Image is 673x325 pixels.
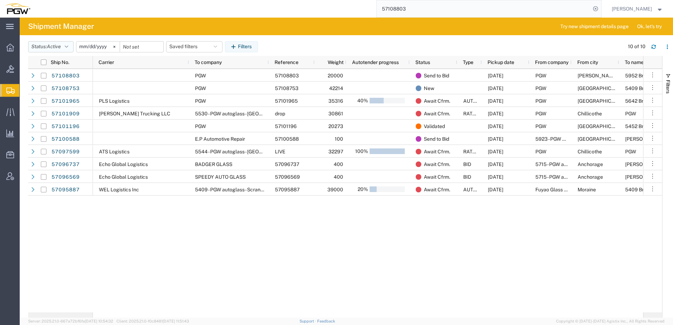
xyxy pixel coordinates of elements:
span: PGW [195,123,206,129]
span: Glendale [578,85,628,91]
span: Send to Bid [424,133,449,145]
span: Fuyao Glass America Inc [535,187,591,192]
span: 32297 [328,149,343,154]
span: Try new shipment details page [560,23,629,30]
span: PLS Logistics [99,98,130,104]
span: PGW [535,123,546,129]
span: To company [195,59,222,65]
span: BADGER GLASS [195,161,232,167]
span: ATS Logistics [99,149,130,154]
span: 10/14/2025 [488,85,503,91]
span: Carrier [99,59,114,65]
span: JOHN [625,174,665,180]
span: AUTOTENDER [463,98,496,104]
span: PGW [625,149,636,154]
span: 100 [335,136,343,142]
span: 5530 - PGW autoglass - Nashville [195,111,297,116]
span: From company [535,59,568,65]
span: 20273 [328,123,343,129]
span: 5544 - PGW autoglass - Fort Lauderdale [195,149,297,154]
span: 400 [334,174,343,180]
span: 10/16/2025 [488,149,503,154]
span: 10/15/2025 [488,111,503,116]
span: Moraine [578,187,596,192]
span: 35316 [328,98,343,104]
span: 5715 - PGW autoglass - Anchorage [535,174,611,180]
span: 10/13/2025 [488,136,503,142]
span: LIVE [275,149,285,154]
span: Await Cfrm. [424,145,450,158]
span: 57108753 [275,85,298,91]
span: PGW [535,98,546,104]
input: Search for shipment number, reference number [377,0,591,17]
span: 400 [334,161,343,167]
span: 57096569 [275,174,300,180]
span: Send to Bid [424,69,449,82]
span: Cassidy [578,73,618,78]
div: 40% [352,94,368,107]
span: Autotender progress [352,59,399,65]
span: 57096737 [275,161,299,167]
span: 30861 [328,111,343,116]
span: Copyright © [DATE]-[DATE] Agistix Inc., All Rights Reserved [556,318,665,324]
span: Fort Worth [578,98,628,104]
a: Feedback [317,319,335,323]
a: 57101196 [51,121,80,132]
span: Filters [665,80,671,94]
span: 20000 [328,73,343,78]
span: PGW [625,111,636,116]
span: Status [415,59,430,65]
span: Echo Global Logistics [99,161,148,167]
span: PGW [195,98,206,104]
span: 5715 - PGW autoglass - Anchorage [535,161,611,167]
span: Validated [424,120,445,133]
span: Await Cfrm. [424,183,450,196]
span: [DATE] 11:51:43 [163,319,189,323]
span: 5923 - PGW autoglass - Calgary [535,136,637,142]
a: 57101909 [51,108,80,119]
span: 39000 [327,187,343,192]
span: Chillicothe [578,149,602,154]
span: AUTOTENDER [463,187,496,192]
a: 57108753 [51,83,80,94]
a: 57096569 [51,171,80,183]
span: Type [463,59,473,65]
div: 20% [352,183,368,196]
span: Await Cfrm. [424,95,450,107]
span: Calgary [578,136,628,142]
span: 57101965 [275,98,298,104]
span: Await Cfrm. [424,171,450,183]
span: 10/14/2025 [488,73,503,78]
span: 57095887 [275,187,300,192]
span: PGW [535,149,546,154]
a: 57097599 [51,146,80,157]
span: 10/13/2025 [488,187,503,192]
button: Saved filters [166,41,222,52]
button: Ok, let's try [631,21,668,32]
img: logo [5,4,30,14]
button: [PERSON_NAME] [611,5,663,13]
button: Status:Active [28,41,74,52]
span: 5409 - PGW autoglass - Scranton [195,187,268,192]
a: 57108803 [51,70,80,81]
div: 100% [352,145,368,158]
span: Eugene [625,136,665,142]
span: PGW [195,85,206,91]
span: Chillicothe [578,111,602,116]
span: 10/14/2025 [488,123,503,129]
span: Active [47,44,61,49]
span: Amber Hickey [612,5,652,13]
span: Anchorage [578,161,603,167]
span: 10/13/2025 [488,161,503,167]
span: Fort Worth [578,123,628,129]
span: Server: 2025.21.0-667a72bf6fa [28,319,113,323]
a: 57101965 [51,95,80,107]
span: 57100588 [275,136,299,142]
span: Client: 2025.21.0-f0c8481 [117,319,189,323]
span: Echo Global Logistics [99,174,148,180]
span: Reference [275,59,298,65]
span: 57101196 [275,123,297,129]
span: 42214 [329,85,343,91]
span: [DATE] 10:54:32 [85,319,113,323]
span: Weight [320,59,344,65]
